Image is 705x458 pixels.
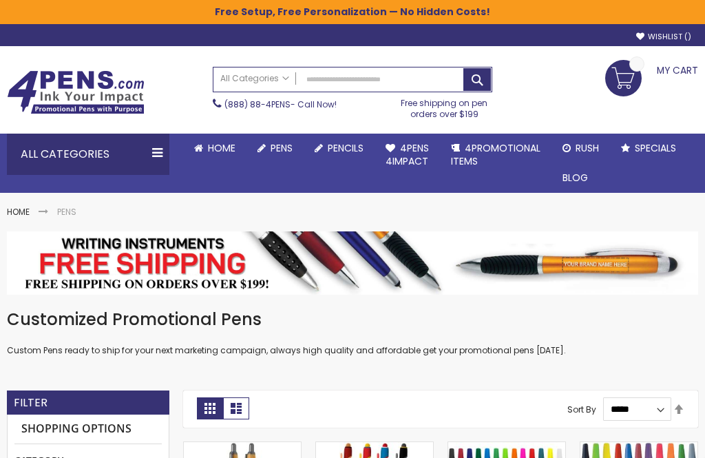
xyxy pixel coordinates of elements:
[7,309,698,356] div: Custom Pens ready to ship for your next marketing campaign, always high quality and affordable ge...
[213,67,296,90] a: All Categories
[635,141,676,155] span: Specials
[386,141,429,168] span: 4Pens 4impact
[328,141,364,155] span: Pencils
[448,441,565,453] a: Belfast B Value Stick Pen
[636,32,691,42] a: Wishlist
[567,403,596,415] label: Sort By
[7,231,698,295] img: Pens
[184,441,301,453] a: Bamboo Sophisticate Pen - ColorJet Imprint
[451,141,540,168] span: 4PROMOTIONAL ITEMS
[576,141,599,155] span: Rush
[7,70,145,114] img: 4Pens Custom Pens and Promotional Products
[7,309,698,331] h1: Customized Promotional Pens
[183,134,246,163] a: Home
[14,415,162,444] strong: Shopping Options
[375,134,440,176] a: 4Pens4impact
[246,134,304,163] a: Pens
[580,441,697,453] a: Belfast Value Stick Pen
[562,171,588,185] span: Blog
[396,92,492,120] div: Free shipping on pen orders over $199
[551,163,599,193] a: Blog
[551,134,610,163] a: Rush
[316,441,433,453] a: Superhero Ellipse Softy Pen with Stylus - Laser Engraved
[271,141,293,155] span: Pens
[224,98,337,110] span: - Call Now!
[197,397,223,419] strong: Grid
[224,98,291,110] a: (888) 88-4PENS
[304,134,375,163] a: Pencils
[57,206,76,218] strong: Pens
[7,134,169,175] div: All Categories
[440,134,551,176] a: 4PROMOTIONALITEMS
[610,134,687,163] a: Specials
[220,73,289,84] span: All Categories
[7,206,30,218] a: Home
[208,141,235,155] span: Home
[14,395,48,410] strong: Filter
